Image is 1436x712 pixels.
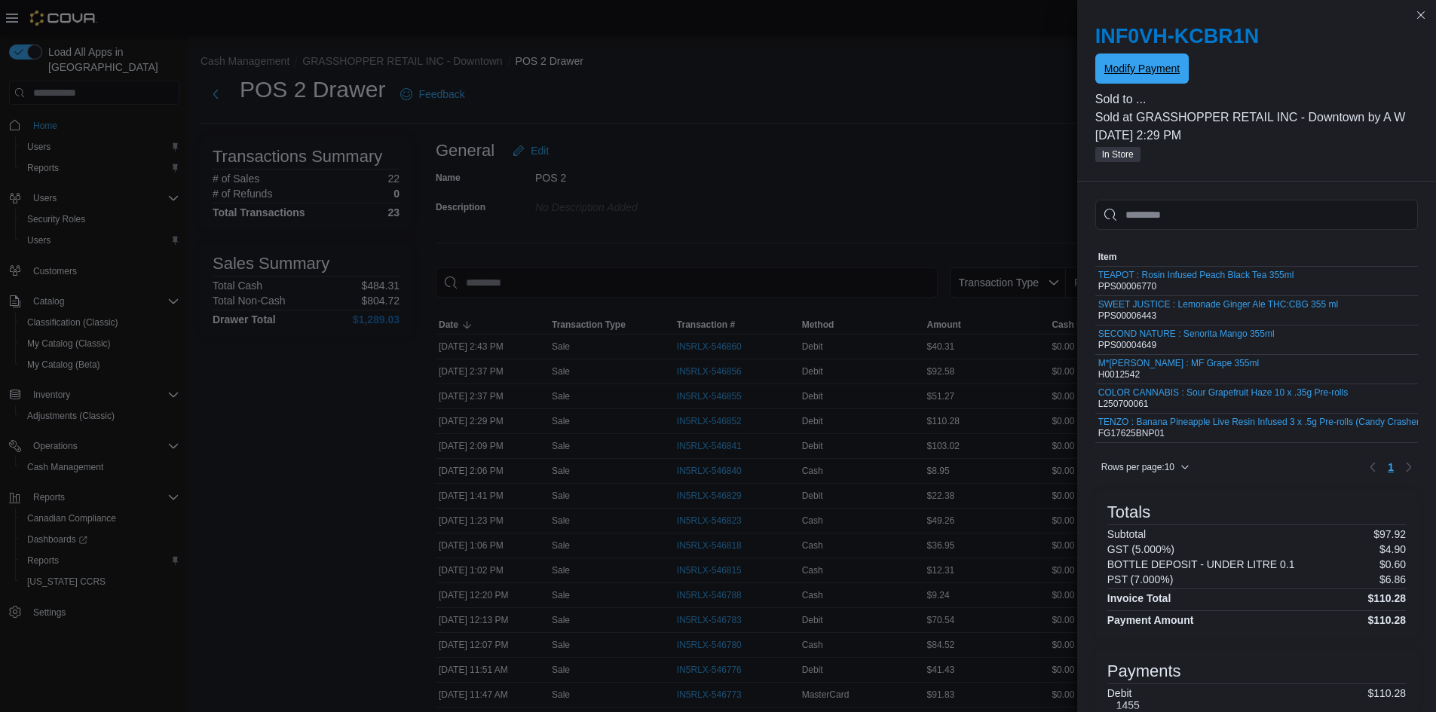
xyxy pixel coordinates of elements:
[1098,328,1275,339] button: SECOND NATURE : Senorita Mango 355ml
[1095,200,1418,230] input: This is a search bar. As you type, the results lower in the page will automatically filter.
[1098,358,1259,380] div: H0012542
[1095,127,1418,145] p: [DATE] 2:29 PM
[1107,543,1174,555] h6: GST (5.000%)
[1095,90,1418,108] p: Sold to ...
[1098,387,1348,410] div: L250700061
[1107,503,1150,521] h3: Totals
[1098,417,1422,427] button: TENZO : Banana Pineapple Live Resin Infused 3 x .5g Pre-rolls (Candy Crasher)
[1107,614,1194,626] h4: Payment Amount
[1382,455,1400,479] ul: Pagination for table: MemoryTable from EuiInMemoryTable
[1379,558,1406,570] p: $0.60
[1400,458,1418,476] button: Next page
[1107,558,1295,570] h6: BOTTLE DEPOSIT - UNDER LITRE 0.1
[1098,270,1294,292] div: PPS00006770
[1107,662,1181,680] h3: Payments
[1382,455,1400,479] button: Page 1 of 1
[1095,248,1425,266] button: Item
[1107,528,1146,540] h6: Subtotal
[1107,573,1174,585] h6: PST (7.000%)
[1098,270,1294,280] button: TEAPOT : Rosin Infused Peach Black Tea 355ml
[1107,592,1171,604] h4: Invoice Total
[1098,299,1338,310] button: SWEET JUSTICE : Lemonade Ginger Ale THC:CBG 355 ml
[1107,687,1140,699] h6: Debit
[1098,358,1259,368] button: M*[PERSON_NAME] : MF Grape 355ml
[1388,460,1394,475] span: 1
[1367,592,1406,604] h4: $110.28
[1098,328,1275,351] div: PPS00004649
[1364,455,1418,479] nav: Pagination for table: MemoryTable from EuiInMemoryTable
[1095,24,1418,48] h2: INF0VH-KCBR1N
[1095,108,1418,127] p: Sold at GRASSHOPPER RETAIL INC - Downtown by A W
[1095,147,1141,162] span: In Store
[1379,543,1406,555] p: $4.90
[1367,687,1406,711] p: $110.28
[1098,387,1348,398] button: COLOR CANNABIS : Sour Grapefruit Haze 10 x .35g Pre-rolls
[1373,528,1406,540] p: $97.92
[1098,251,1117,263] span: Item
[1364,458,1382,476] button: Previous page
[1095,458,1196,476] button: Rows per page:10
[1412,6,1430,24] button: Close this dialog
[1116,699,1140,711] h6: 1455
[1102,148,1134,161] span: In Store
[1098,417,1422,439] div: FG17625BNP01
[1098,299,1338,322] div: PPS00006443
[1104,61,1180,76] span: Modify Payment
[1095,53,1189,84] button: Modify Payment
[1101,461,1174,473] span: Rows per page : 10
[1379,573,1406,585] p: $6.86
[1367,614,1406,626] h4: $110.28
